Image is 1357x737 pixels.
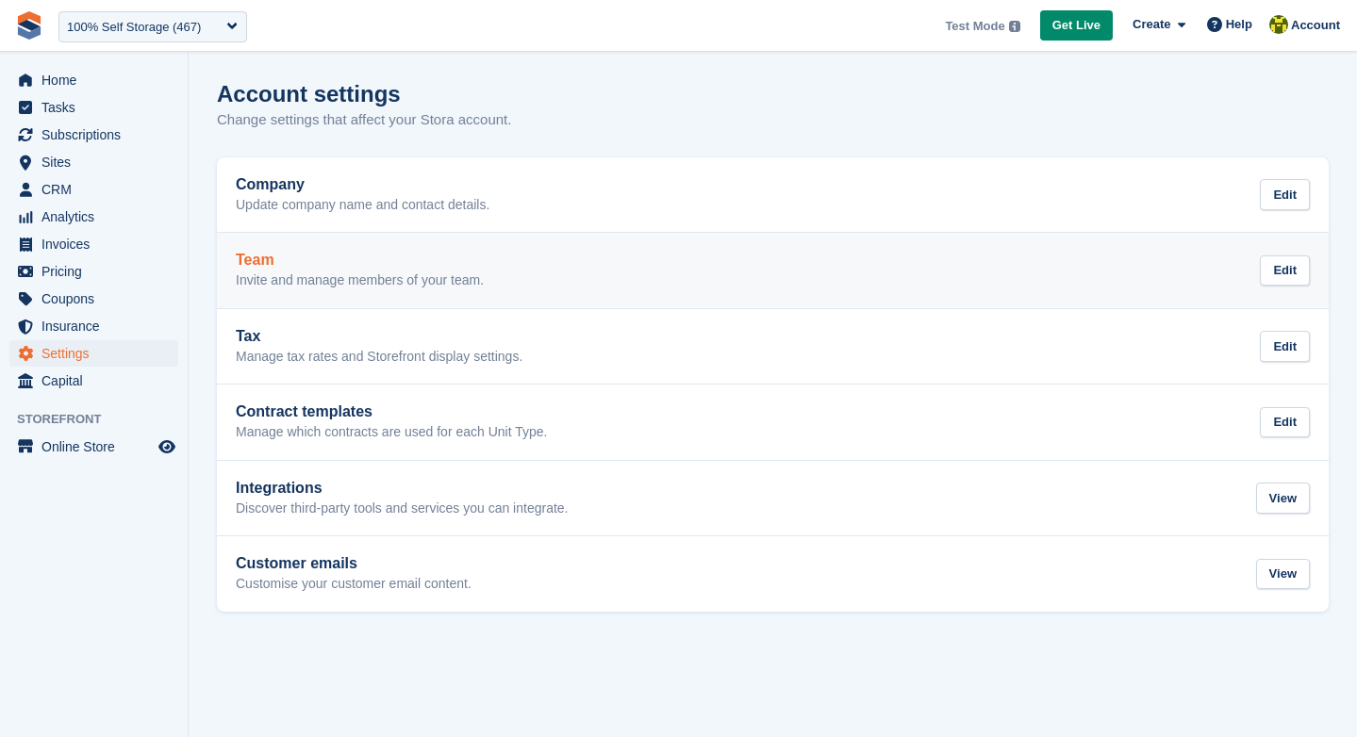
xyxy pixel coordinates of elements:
a: menu [9,368,178,394]
h2: Contract templates [236,403,547,420]
span: Help [1226,15,1252,34]
a: menu [9,231,178,257]
span: Insurance [41,313,155,339]
h2: Team [236,252,484,269]
span: Invoices [41,231,155,257]
p: Customise your customer email content. [236,576,472,593]
a: menu [9,176,178,203]
span: Pricing [41,258,155,285]
a: menu [9,286,178,312]
p: Update company name and contact details. [236,197,489,214]
p: Change settings that affect your Stora account. [217,109,511,131]
a: menu [9,258,178,285]
span: Analytics [41,204,155,230]
span: Test Mode [945,17,1004,36]
span: Sites [41,149,155,175]
a: Preview store [156,435,178,458]
a: Team Invite and manage members of your team. Edit [217,233,1329,308]
div: Edit [1260,331,1310,362]
h1: Account settings [217,81,401,106]
a: Contract templates Manage which contracts are used for each Unit Type. Edit [217,385,1329,460]
div: Edit [1260,407,1310,438]
div: View [1256,559,1310,590]
p: Discover third-party tools and services you can integrate. [236,500,569,517]
p: Invite and manage members of your team. [236,272,484,289]
div: Edit [1260,255,1310,287]
div: View [1256,483,1310,514]
h2: Tax [236,328,522,345]
div: 100% Self Storage (467) [67,18,201,37]
a: menu [9,122,178,148]
div: Edit [1260,179,1310,210]
a: Integrations Discover third-party tools and services you can integrate. View [217,461,1329,536]
img: icon-info-grey-7440780725fd019a000dd9b08b2336e03edf1995a4989e88bcd33f0948082b44.svg [1009,21,1020,32]
a: menu [9,149,178,175]
a: menu [9,67,178,93]
h2: Integrations [236,480,569,497]
span: CRM [41,176,155,203]
span: Tasks [41,94,155,121]
a: menu [9,204,178,230]
span: Storefront [17,410,188,429]
img: Rob Sweeney [1269,15,1288,34]
span: Account [1291,16,1340,35]
span: Create [1133,15,1170,34]
img: stora-icon-8386f47178a22dfd0bd8f6a31ec36ba5ce8667c1dd55bd0f319d3a0aa187defe.svg [15,11,43,40]
span: Settings [41,340,155,367]
span: Home [41,67,155,93]
a: Company Update company name and contact details. Edit [217,157,1329,233]
span: Subscriptions [41,122,155,148]
a: Tax Manage tax rates and Storefront display settings. Edit [217,309,1329,385]
a: menu [9,313,178,339]
span: Coupons [41,286,155,312]
a: menu [9,94,178,121]
a: Get Live [1040,10,1113,41]
p: Manage which contracts are used for each Unit Type. [236,424,547,441]
h2: Company [236,176,489,193]
span: Online Store [41,434,155,460]
span: Capital [41,368,155,394]
a: menu [9,434,178,460]
span: Get Live [1052,16,1100,35]
a: menu [9,340,178,367]
h2: Customer emails [236,555,472,572]
p: Manage tax rates and Storefront display settings. [236,349,522,366]
a: Customer emails Customise your customer email content. View [217,536,1329,612]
